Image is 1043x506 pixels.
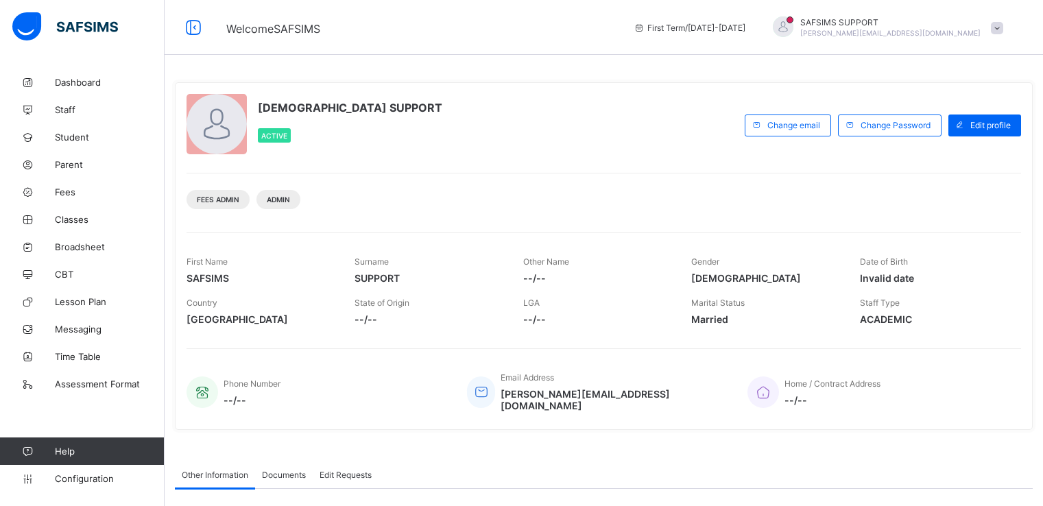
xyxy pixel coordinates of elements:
[355,256,389,267] span: Surname
[320,470,372,480] span: Edit Requests
[12,12,118,41] img: safsims
[267,195,290,204] span: Admin
[523,298,540,308] span: LGA
[800,29,981,37] span: [PERSON_NAME][EMAIL_ADDRESS][DOMAIN_NAME]
[501,388,727,411] span: [PERSON_NAME][EMAIL_ADDRESS][DOMAIN_NAME]
[523,272,671,284] span: --/--
[182,470,248,480] span: Other Information
[800,17,981,27] span: SAFSIMS SUPPORT
[55,351,165,362] span: Time Table
[197,195,239,204] span: Fees Admin
[224,394,280,406] span: --/--
[355,298,409,308] span: State of Origin
[861,120,931,130] span: Change Password
[860,298,900,308] span: Staff Type
[55,214,165,225] span: Classes
[784,394,880,406] span: --/--
[55,186,165,197] span: Fees
[634,23,745,33] span: session/term information
[55,324,165,335] span: Messaging
[691,272,839,284] span: [DEMOGRAPHIC_DATA]
[55,159,165,170] span: Parent
[187,256,228,267] span: First Name
[759,16,1010,39] div: SAFSIMSSUPPORT
[691,256,719,267] span: Gender
[224,378,280,389] span: Phone Number
[970,120,1011,130] span: Edit profile
[784,378,880,389] span: Home / Contract Address
[55,378,165,389] span: Assessment Format
[258,101,442,115] span: [DEMOGRAPHIC_DATA] SUPPORT
[55,77,165,88] span: Dashboard
[691,313,839,325] span: Married
[767,120,820,130] span: Change email
[187,313,334,325] span: [GEOGRAPHIC_DATA]
[262,470,306,480] span: Documents
[860,272,1007,284] span: Invalid date
[501,372,554,383] span: Email Address
[55,473,164,484] span: Configuration
[860,256,908,267] span: Date of Birth
[523,256,569,267] span: Other Name
[355,313,502,325] span: --/--
[261,132,287,140] span: Active
[226,22,320,36] span: Welcome SAFSIMS
[55,296,165,307] span: Lesson Plan
[55,269,165,280] span: CBT
[187,298,217,308] span: Country
[523,313,671,325] span: --/--
[355,272,502,284] span: SUPPORT
[55,241,165,252] span: Broadsheet
[187,272,334,284] span: SAFSIMS
[691,298,745,308] span: Marital Status
[55,104,165,115] span: Staff
[55,446,164,457] span: Help
[860,313,1007,325] span: ACADEMIC
[55,132,165,143] span: Student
